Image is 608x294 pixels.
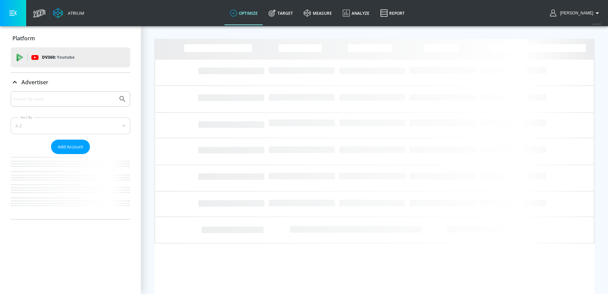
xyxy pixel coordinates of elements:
div: DV360: Youtube [11,47,130,67]
button: [PERSON_NAME] [550,9,601,17]
a: Atrium [53,8,84,18]
a: optimize [224,1,263,25]
p: Platform [12,35,35,42]
p: DV360: [42,54,74,61]
p: Advertiser [21,79,48,86]
a: Report [375,1,410,25]
div: A-Z [11,117,130,134]
span: v 4.28.0 [592,22,601,26]
div: Platform [11,29,130,48]
div: Advertiser [11,91,130,219]
div: Advertiser [11,73,130,92]
button: Add Account [51,140,90,154]
label: Sort By [19,115,34,119]
p: Youtube [57,54,74,61]
a: Target [263,1,298,25]
a: Analyze [337,1,375,25]
span: Add Account [58,143,83,151]
span: login as: amanda.cermak@zefr.com [557,11,593,15]
nav: list of Advertiser [11,154,130,219]
div: Atrium [65,10,84,16]
a: measure [298,1,337,25]
input: Search by name [13,95,115,103]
